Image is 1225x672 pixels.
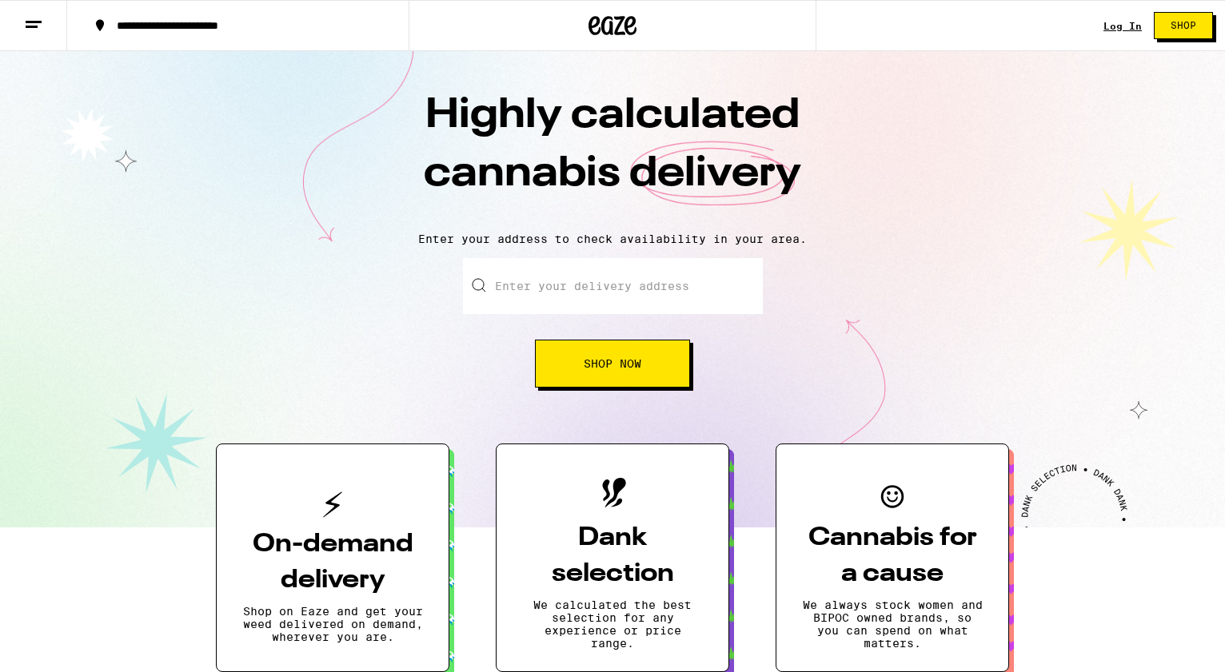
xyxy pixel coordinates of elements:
[776,443,1009,672] button: Cannabis for a causeWe always stock women and BIPOC owned brands, so you can spend on what matters.
[1171,21,1196,30] span: Shop
[242,527,423,598] h3: On-demand delivery
[496,443,729,672] button: Dank selectionWe calculated the best selection for any experience or price range.
[584,358,641,369] span: Shop Now
[1103,21,1142,31] a: Log In
[216,443,449,672] button: On-demand deliveryShop on Eaze and get your weed delivered on demand, wherever you are.
[242,605,423,643] p: Shop on Eaze and get your weed delivered on demand, wherever you are.
[535,340,690,388] button: Shop Now
[1154,12,1213,39] button: Shop
[1142,12,1225,39] a: Shop
[522,598,703,650] p: We calculated the best selection for any experience or price range.
[16,233,1209,245] p: Enter your address to check availability in your area.
[802,598,983,650] p: We always stock women and BIPOC owned brands, so you can spend on what matters.
[802,520,983,592] h3: Cannabis for a cause
[522,520,703,592] h3: Dank selection
[463,258,763,314] input: Enter your delivery address
[333,87,892,220] h1: Highly calculated cannabis delivery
